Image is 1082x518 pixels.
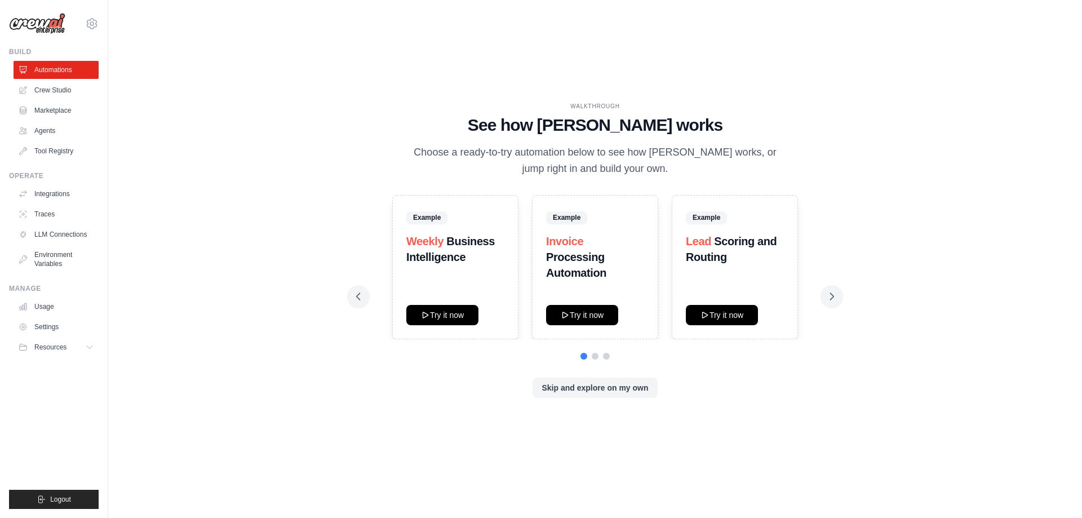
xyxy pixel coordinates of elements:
a: Crew Studio [14,81,99,99]
span: Weekly [406,235,444,247]
div: Operate [9,171,99,180]
strong: Business Intelligence [406,235,495,263]
div: Manage [9,284,99,293]
a: Marketplace [14,101,99,119]
span: Example [406,211,447,224]
button: Logout [9,490,99,509]
a: Traces [14,205,99,223]
a: Automations [14,61,99,79]
a: Agents [14,122,99,140]
button: Resources [14,338,99,356]
h1: See how [PERSON_NAME] works [356,115,834,135]
strong: Processing Automation [546,251,606,279]
div: WALKTHROUGH [356,102,834,110]
span: Example [686,211,727,224]
span: Invoice [546,235,583,247]
a: Tool Registry [14,142,99,160]
img: Logo [9,13,65,34]
span: Example [546,211,587,224]
span: Logout [50,495,71,504]
button: Try it now [546,305,618,325]
p: Choose a ready-to-try automation below to see how [PERSON_NAME] works, or jump right in and build... [406,144,784,178]
a: Environment Variables [14,246,99,273]
a: Usage [14,298,99,316]
a: Settings [14,318,99,336]
strong: Scoring and Routing [686,235,777,263]
button: Skip and explore on my own [533,378,657,398]
div: Build [9,47,99,56]
a: Integrations [14,185,99,203]
button: Try it now [406,305,478,325]
span: Lead [686,235,711,247]
button: Try it now [686,305,758,325]
a: LLM Connections [14,225,99,243]
span: Resources [34,343,66,352]
iframe: Chat Widget [1026,464,1082,518]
